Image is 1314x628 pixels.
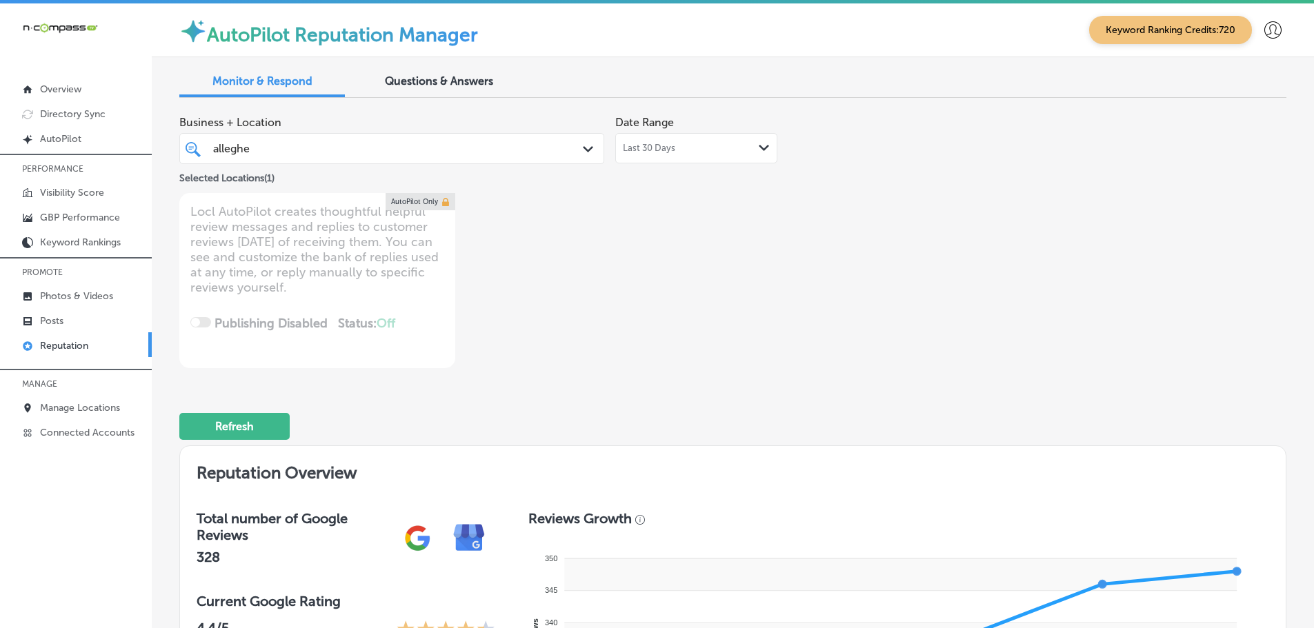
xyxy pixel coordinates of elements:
p: Photos & Videos [40,290,113,302]
tspan: 350 [545,554,557,563]
p: Manage Locations [40,402,120,414]
label: Date Range [615,116,674,129]
p: Selected Locations ( 1 ) [179,167,275,184]
p: Visibility Score [40,187,104,199]
tspan: 340 [545,618,557,627]
p: Directory Sync [40,108,106,120]
p: GBP Performance [40,212,120,223]
p: Reputation [40,340,88,352]
label: AutoPilot Reputation Manager [207,23,478,46]
h2: Reputation Overview [180,446,1286,494]
p: Overview [40,83,81,95]
span: Business + Location [179,116,604,129]
span: Questions & Answers [385,74,493,88]
img: 660ab0bf-5cc7-4cb8-ba1c-48b5ae0f18e60NCTV_CLogo_TV_Black_-500x88.png [22,21,98,34]
span: Last 30 Days [623,143,675,154]
p: Connected Accounts [40,427,135,438]
h3: Total number of Google Reviews [197,510,392,543]
h3: Current Google Rating [197,593,495,609]
span: Keyword Ranking Credits: 720 [1089,16,1252,44]
img: gPZS+5FD6qPJAAAAABJRU5ErkJggg== [392,512,444,564]
p: Posts [40,315,63,327]
p: AutoPilot [40,133,81,145]
h3: Reviews Growth [528,510,632,527]
img: autopilot-icon [179,17,207,45]
h2: 328 [197,549,392,565]
img: e7ababfa220611ac49bdb491a11684a6.png [444,512,495,564]
span: Monitor & Respond [212,74,312,88]
button: Refresh [179,413,290,440]
tspan: 345 [545,586,557,594]
p: Keyword Rankings [40,236,121,248]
